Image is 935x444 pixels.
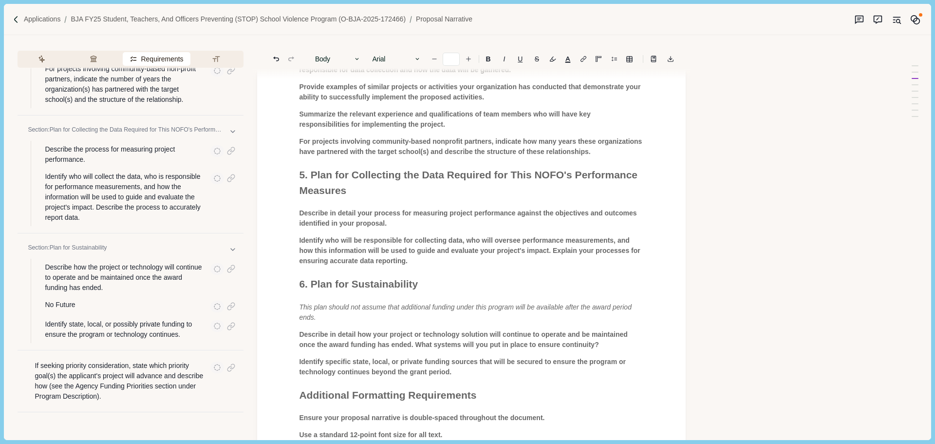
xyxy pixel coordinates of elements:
[299,110,592,128] span: Summarize the relevant experience and qualifications of team members who will have key responsibi...
[299,169,640,196] span: 5. Plan for Collecting the Data Required for This NOFO's Performance Measures
[535,56,539,62] s: S
[592,52,605,66] button: Adjust margins
[284,52,298,66] button: Redo
[28,244,224,255] p: Section: Plan for Sustainability
[486,56,491,62] b: B
[71,14,406,24] a: BJA FY25 Student, Teachers, and Officers Preventing (STOP) School Violence Program (O-BJA-2025-17...
[12,15,20,24] img: Forward slash icon
[299,358,628,376] span: Identify specific state, local, or private funding sources that will be secured to ensure the pro...
[428,52,441,66] button: Decrease font size
[406,15,416,24] img: Forward slash icon
[45,262,204,293] p: Describe how the project or technology will continue to operate and be maintained once the award ...
[24,14,61,24] a: Applications
[462,52,475,66] button: Increase font size
[269,52,283,66] button: Undo
[45,64,204,105] p: For projects involving community-based non-profit partners, indicate the number of years the orga...
[45,172,204,223] p: Identify who will collect the data, who is responsible for performance measurements, and how the ...
[299,209,638,227] span: Describe in detail your process for measuring project performance against the objectives and outc...
[45,300,75,312] p: No Future
[299,431,442,439] span: Use a standard 12-point font size for all text.
[577,52,590,66] button: Line height
[35,361,204,402] p: If seeking priority consideration, state which priority goal(s) the applicant's project will adva...
[299,137,644,155] span: For projects involving community-based nonprofit partners, indicate how many years these organiza...
[481,52,496,66] button: B
[299,389,476,401] span: Additional Formatting Requirements
[141,54,183,64] span: Requirements
[28,126,224,137] p: Section: Plan for Collecting the Data Required for This NOFO's Performance Measures
[299,236,642,265] span: Identify who will be responsible for collecting data, who will oversee performance measurements, ...
[664,52,677,66] button: Export to docx
[416,14,472,24] a: Proposal Narrative
[504,56,505,62] i: I
[299,414,544,422] span: Ensure your proposal narrative is double-spaced throughout the document.
[518,56,523,62] u: U
[45,144,204,165] p: Describe the process for measuring project performance.
[45,319,204,340] p: Identify state, local, or possibly private funding to ensure the program or technology continues.
[310,52,366,66] button: Body
[622,52,636,66] button: Line height
[367,52,426,66] button: Arial
[60,15,71,24] img: Forward slash icon
[513,52,528,66] button: U
[607,52,621,66] button: Line height
[299,83,642,101] span: Provide examples of similar projects or activities your organization has conducted that demonstra...
[299,278,418,290] span: 6. Plan for Sustainability
[647,52,660,66] button: Line height
[497,52,511,66] button: I
[299,303,633,321] span: This plan should not assume that additional funding under this program will be available after th...
[529,52,544,66] button: S
[299,330,629,348] span: Describe in detail how your project or technology solution will continue to operate and be mainta...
